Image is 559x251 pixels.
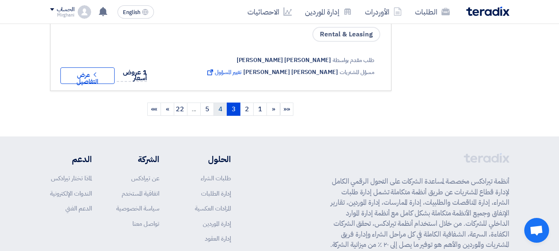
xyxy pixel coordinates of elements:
[243,68,338,76] span: [PERSON_NAME] [PERSON_NAME]
[326,176,509,250] p: أنظمة تيرادكس مخصصة لمساعدة الشركات على التحول الرقمي الكامل لإدارة قطاع المشتريات عن طريق أنظمة ...
[78,5,91,19] img: profile_test.png
[131,174,159,183] a: عن تيرادكس
[123,67,147,83] span: 1 عروض أسعار
[466,7,509,16] img: Teradix logo
[203,219,231,228] a: إدارة الموردين
[253,103,267,116] a: 1
[200,103,214,116] a: 5
[50,13,74,17] div: Mirghani
[237,56,331,65] span: [PERSON_NAME] [PERSON_NAME]
[358,2,408,22] a: الأوردرات
[161,103,174,116] a: Next
[122,189,159,198] a: اتفاقية المستخدم
[227,103,240,116] a: 3
[214,103,227,116] a: 4
[65,204,92,213] a: الدعم الفني
[333,56,374,65] span: طلب مقدم بواسطة
[57,6,74,13] div: الحساب
[166,104,169,114] span: »
[116,204,159,213] a: سياسة الخصوصية
[147,103,161,116] a: Last
[174,103,187,116] a: 22
[524,218,549,243] a: Open chat
[280,103,293,116] a: First
[195,204,231,213] a: المزادات العكسية
[205,234,231,243] a: إدارة العقود
[272,104,275,114] span: «
[266,103,280,116] a: Previous
[240,103,254,116] a: 2
[118,5,154,19] button: English
[312,27,380,42] span: Rental & Leasing
[201,174,231,183] a: طلبات الشراء
[201,189,231,198] a: إدارة الطلبات
[60,67,115,84] button: عرض التفاصيل
[340,68,374,76] span: مسؤل المشتريات
[50,153,92,165] li: الدعم
[132,219,159,228] a: تواصل معنا
[241,2,298,22] a: الاحصائيات
[283,104,290,114] span: ««
[184,153,231,165] li: الحلول
[50,99,391,120] ngb-pagination: Default pagination
[123,10,140,15] span: English
[298,2,358,22] a: إدارة الموردين
[51,174,92,183] a: لماذا تختار تيرادكس
[151,104,158,114] span: »»
[408,2,456,22] a: الطلبات
[116,153,159,165] li: الشركة
[206,68,242,76] span: تغيير المسؤول
[50,189,92,198] a: الندوات الإلكترونية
